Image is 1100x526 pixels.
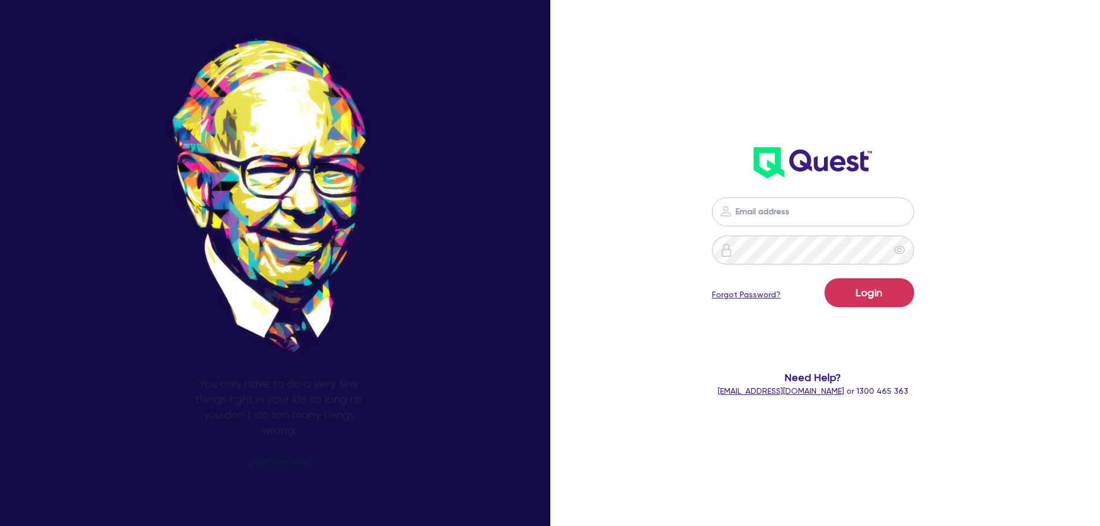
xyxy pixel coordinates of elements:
img: icon-password [719,243,733,257]
button: Login [825,278,914,307]
span: eye [894,244,905,256]
img: icon-password [719,204,733,218]
span: Need Help? [666,370,961,385]
a: [EMAIL_ADDRESS][DOMAIN_NAME] [718,386,844,396]
img: wH2k97JdezQIQAAAABJRU5ErkJggg== [754,147,872,178]
a: Forgot Password? [712,289,781,301]
span: or 1300 465 363 [718,386,908,396]
span: - [PERSON_NAME] [243,458,315,467]
input: Email address [712,197,914,226]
